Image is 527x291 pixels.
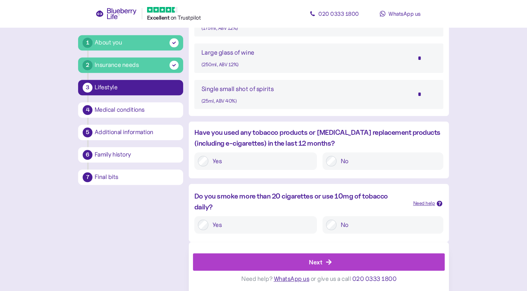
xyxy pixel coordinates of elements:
[78,169,183,185] button: 7Final bits
[208,156,313,166] label: Yes
[337,156,440,166] label: No
[83,172,92,182] div: 7
[78,147,183,162] button: 6Family history
[83,127,92,137] div: 5
[83,60,92,70] div: 2
[201,61,254,69] div: (250ml, ABV 12%)
[201,48,254,57] div: Large glass of wine
[78,102,183,118] button: 4Medical conditions
[83,38,92,48] div: 1
[274,275,310,283] span: WhatsApp us
[388,10,421,17] span: WhatsApp us
[352,275,397,283] span: 020 0333 1800
[194,127,443,149] div: Have you used any tobacco products or [MEDICAL_DATA] replacement products (including e-cigarettes...
[303,7,366,21] a: 020 0333 1800
[193,253,445,271] button: Next
[413,200,435,207] div: Need help
[208,220,313,230] label: Yes
[369,7,432,21] a: WhatsApp us
[78,125,183,140] button: 5Additional information
[201,97,273,105] div: (25ml, ABV 40%)
[78,57,183,73] button: 2Insurance needs
[309,257,322,267] div: Next
[78,35,183,50] button: 1About you
[201,84,273,94] div: Single small shot of spirits
[83,105,92,115] div: 4
[95,129,179,136] div: Additional information
[95,60,139,70] div: Insurance needs
[95,84,179,91] div: Lifestyle
[337,220,440,230] label: No
[318,10,359,17] span: 020 0333 1800
[147,14,171,21] span: Excellent ️
[83,150,92,160] div: 6
[95,174,179,180] div: Final bits
[201,25,264,32] div: (175ml, ABV 12%)
[171,14,201,21] span: on Trustpilot
[193,271,445,287] div: Need help? or give us a call
[83,83,92,92] div: 3
[95,38,122,47] div: About you
[95,152,179,158] div: Family history
[194,191,408,213] div: Do you smoke more than 20 cigarettes or use 10mg of tobacco daily?
[95,107,179,113] div: Medical conditions
[78,80,183,95] button: 3Lifestyle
